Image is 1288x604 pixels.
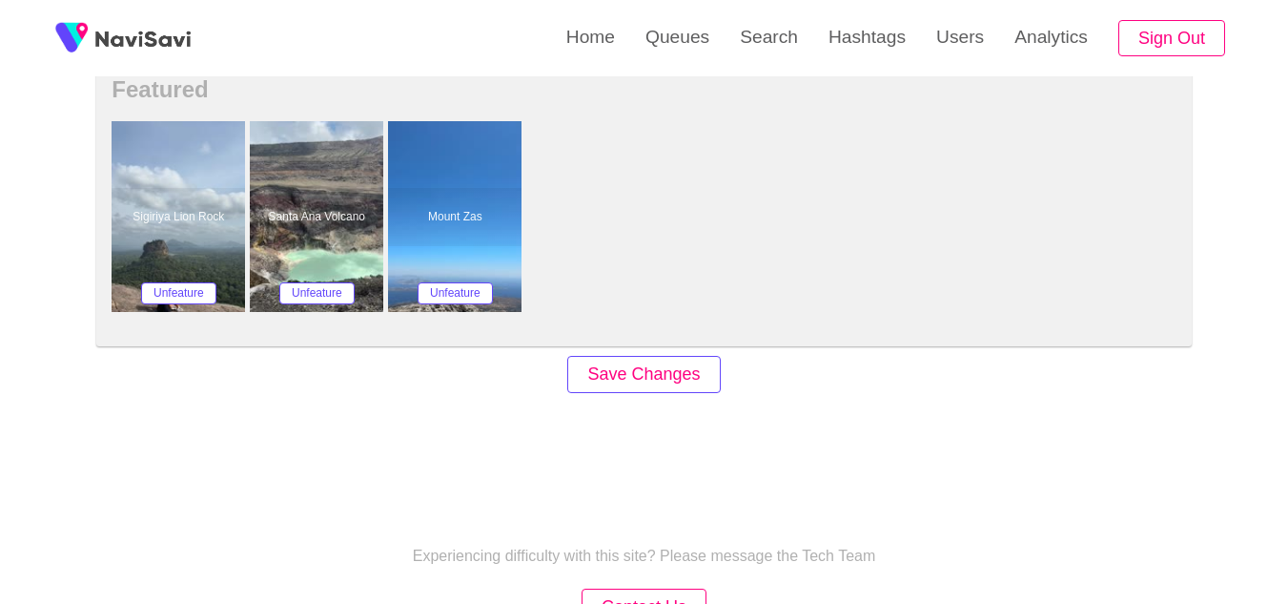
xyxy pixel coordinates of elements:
button: Unfeature [141,282,216,305]
img: fireSpot [48,14,95,62]
button: Save Changes [567,356,720,393]
a: Mount ZasMount ZasUnfeature [388,121,526,312]
button: Unfeature [418,282,493,305]
img: fireSpot [95,29,191,48]
button: Unfeature [279,282,355,305]
a: Sigiriya Lion RockSigiriya Lion RockUnfeature [112,121,250,312]
p: Experiencing difficulty with this site? Please message the Tech Team [413,548,876,565]
button: Sign Out [1118,20,1225,57]
a: Santa Ana VolcanoSanta Ana VolcanoUnfeature [250,121,388,312]
h2: Featured [112,76,1176,103]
